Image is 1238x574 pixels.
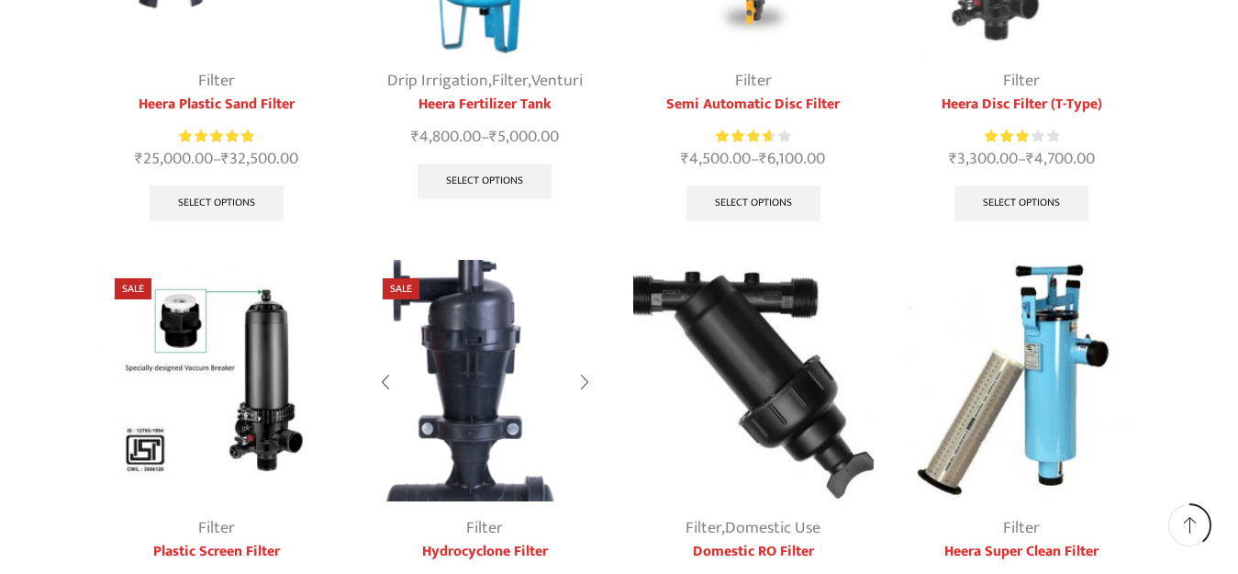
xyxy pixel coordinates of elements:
[198,514,235,542] a: Filter
[681,145,751,173] bdi: 4,500.00
[489,123,559,151] bdi: 5,000.00
[411,123,481,151] bdi: 4,800.00
[115,278,151,299] span: Sale
[686,514,721,542] a: Filter
[985,127,1030,146] span: Rated out of 5
[681,145,689,173] span: ₹
[135,145,213,173] bdi: 25,000.00
[633,94,875,116] a: Semi Automatic Disc Filter
[633,260,875,501] img: Y-Type-Filter
[96,147,338,172] span: –
[364,260,606,501] img: Hydrocyclone Filter
[901,260,1143,501] img: Heera-super-clean-filter
[1026,145,1095,173] bdi: 4,700.00
[135,145,143,173] span: ₹
[1026,145,1034,173] span: ₹
[531,67,583,95] a: Venturi
[198,67,235,95] a: Filter
[901,94,1143,116] a: Heera Disc Filter (T-Type)
[985,127,1059,146] div: Rated 3.00 out of 5
[418,163,552,200] a: Select options for “Heera Fertilizer Tank”
[1003,514,1040,542] a: Filter
[633,147,875,172] span: –
[383,278,419,299] span: Sale
[633,541,875,563] a: Domestic RO Filter
[489,123,497,151] span: ₹
[387,67,488,95] a: Drip Irrigation
[759,145,767,173] span: ₹
[759,145,825,173] bdi: 6,100.00
[716,127,770,146] span: Rated out of 5
[179,127,253,146] span: Rated out of 5
[96,541,338,563] a: Plastic Screen Filter
[221,145,229,173] span: ₹
[96,260,338,501] img: Plastic Screen Filter
[735,67,772,95] a: Filter
[364,125,606,150] span: –
[725,514,820,542] a: Domestic Use
[364,541,606,563] a: Hydrocyclone Filter
[96,94,338,116] a: Heera Plastic Sand Filter
[901,541,1143,563] a: Heera Super Clean Filter
[221,145,298,173] bdi: 32,500.00
[686,186,820,222] a: Select options for “Semi Automatic Disc Filter”
[1003,67,1040,95] a: Filter
[364,94,606,116] a: Heera Fertilizer Tank
[901,147,1143,172] span: –
[954,186,1088,222] a: Select options for “Heera Disc Filter (T-Type)”
[492,67,528,95] a: Filter
[949,145,957,173] span: ₹
[716,127,790,146] div: Rated 3.67 out of 5
[364,69,606,94] div: , ,
[150,186,284,222] a: Select options for “Heera Plastic Sand Filter”
[633,516,875,541] div: ,
[949,145,1018,173] bdi: 3,300.00
[466,514,503,542] a: Filter
[179,127,253,146] div: Rated 5.00 out of 5
[411,123,419,151] span: ₹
